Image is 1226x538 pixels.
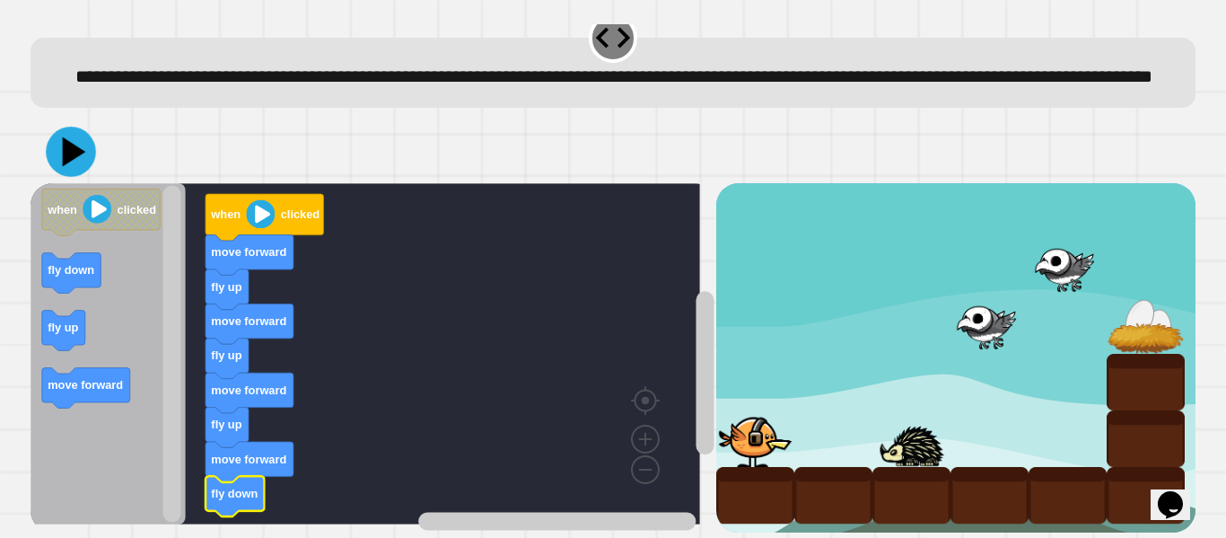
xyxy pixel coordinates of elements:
text: fly up [212,418,242,431]
text: fly up [212,280,242,294]
iframe: chat widget [1151,466,1208,520]
text: move forward [212,245,287,259]
text: when [47,203,77,216]
text: fly up [212,349,242,363]
div: Blockly Workspace [31,183,715,532]
text: move forward [212,314,287,328]
text: move forward [212,453,287,466]
text: fly down [212,487,258,500]
text: move forward [212,384,287,397]
text: when [211,207,241,221]
text: fly up [48,321,78,334]
text: clicked [118,203,156,216]
text: move forward [48,378,123,392]
text: fly down [48,263,94,277]
text: clicked [281,207,320,221]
